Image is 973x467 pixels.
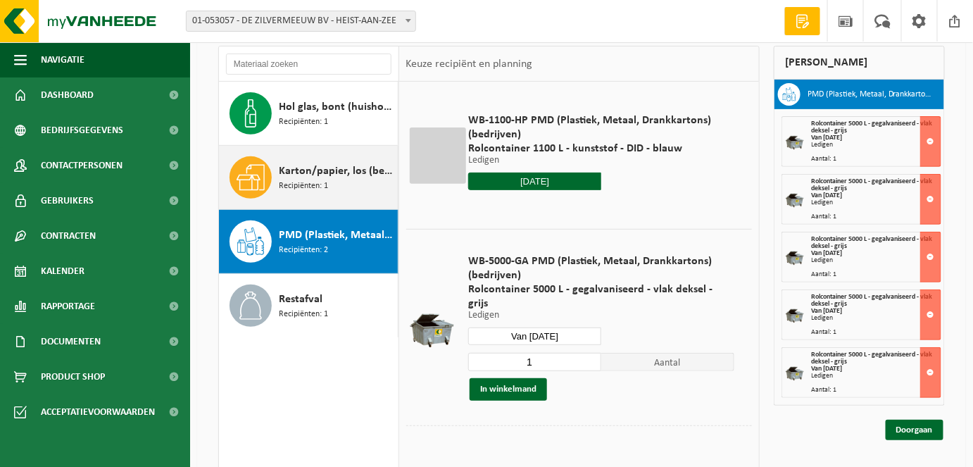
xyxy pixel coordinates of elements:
div: Aantal: 1 [811,271,941,278]
span: WB-5000-GA PMD (Plastiek, Metaal, Drankkartons) (bedrijven) [468,254,734,282]
strong: Van [DATE] [811,249,842,257]
span: Hol glas, bont (huishoudelijk) [279,99,394,116]
div: Ledigen [811,199,941,206]
span: Acceptatievoorwaarden [41,394,155,430]
span: Rolcontainer 5000 L - gegalvaniseerd - vlak deksel - grijs [468,282,734,311]
span: Karton/papier, los (bedrijven) [279,163,394,180]
span: Rolcontainer 5000 L - gegalvaniseerd - vlak deksel - grijs [811,293,932,308]
span: Recipiënten: 1 [279,116,328,129]
button: PMD (Plastiek, Metaal, Drankkartons) (bedrijven) Recipiënten: 2 [219,210,398,274]
div: Aantal: 1 [811,329,941,336]
span: Dashboard [41,77,94,113]
span: Bedrijfsgegevens [41,113,123,148]
strong: Van [DATE] [811,134,842,142]
span: Gebruikers [41,183,94,218]
input: Selecteer datum [468,328,601,345]
button: In winkelmand [470,378,547,401]
div: Aantal: 1 [811,213,941,220]
div: Aantal: 1 [811,156,941,163]
span: Aantal [601,353,734,371]
span: Recipiënten: 2 [279,244,328,257]
button: Hol glas, bont (huishoudelijk) Recipiënten: 1 [219,82,398,146]
span: Rolcontainer 5000 L - gegalvaniseerd - vlak deksel - grijs [811,178,932,192]
span: Rolcontainer 5000 L - gegalvaniseerd - vlak deksel - grijs [811,120,932,135]
div: Ledigen [811,315,941,322]
div: Ledigen [811,142,941,149]
div: [PERSON_NAME] [774,46,945,80]
strong: Van [DATE] [811,192,842,199]
span: 01-053057 - DE ZILVERMEEUW BV - HEIST-AAN-ZEE [186,11,416,32]
span: 01-053057 - DE ZILVERMEEUW BV - HEIST-AAN-ZEE [187,11,415,31]
p: Ledigen [468,156,734,166]
div: Aantal: 1 [811,387,941,394]
span: Rolcontainer 1100 L - kunststof - DID - blauw [468,142,734,156]
div: Ledigen [811,373,941,380]
span: Contracten [41,218,96,254]
span: Recipiënten: 1 [279,180,328,193]
span: Rolcontainer 5000 L - gegalvaniseerd - vlak deksel - grijs [811,235,932,250]
input: Selecteer datum [468,173,601,190]
span: Contactpersonen [41,148,123,183]
span: PMD (Plastiek, Metaal, Drankkartons) (bedrijven) [279,227,394,244]
span: Kalender [41,254,84,289]
button: Karton/papier, los (bedrijven) Recipiënten: 1 [219,146,398,210]
span: Rolcontainer 5000 L - gegalvaniseerd - vlak deksel - grijs [811,351,932,366]
h3: PMD (Plastiek, Metaal, Drankkartons) (bedrijven) [808,83,934,106]
p: Ledigen [468,311,734,320]
span: Rapportage [41,289,95,324]
strong: Van [DATE] [811,307,842,315]
div: Keuze recipiënt en planning [399,46,540,82]
span: Navigatie [41,42,84,77]
span: Recipiënten: 1 [279,308,328,321]
span: Restafval [279,291,322,308]
span: Product Shop [41,359,105,394]
span: Documenten [41,324,101,359]
div: Ledigen [811,257,941,264]
button: Restafval Recipiënten: 1 [219,274,398,337]
a: Doorgaan [886,420,943,440]
span: WB-1100-HP PMD (Plastiek, Metaal, Drankkartons) (bedrijven) [468,113,734,142]
input: Materiaal zoeken [226,54,391,75]
strong: Van [DATE] [811,365,842,373]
